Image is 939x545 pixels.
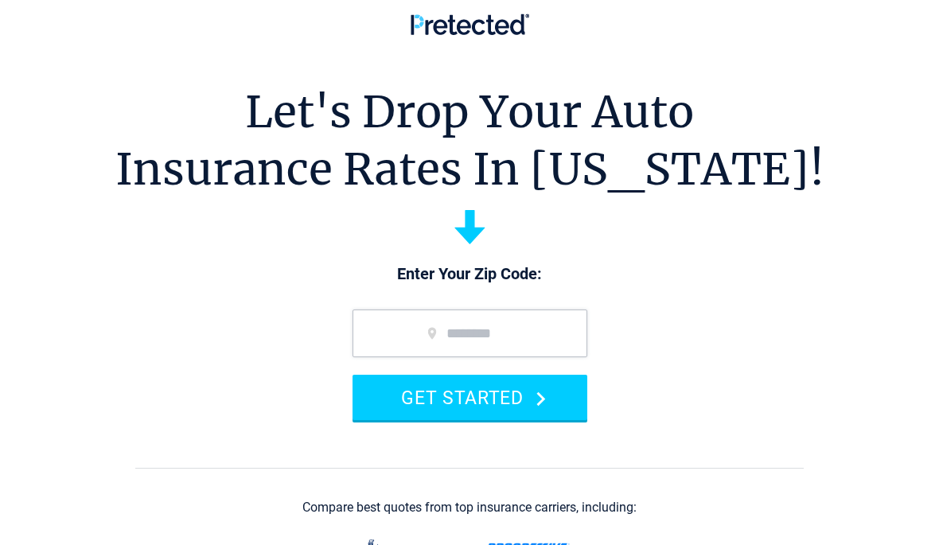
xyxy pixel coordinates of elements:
[337,263,603,286] p: Enter Your Zip Code:
[353,375,587,420] button: GET STARTED
[353,309,587,357] input: zip code
[115,84,824,198] h1: Let's Drop Your Auto Insurance Rates In [US_STATE]!
[411,14,529,35] img: Pretected Logo
[302,500,637,515] div: Compare best quotes from top insurance carriers, including:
